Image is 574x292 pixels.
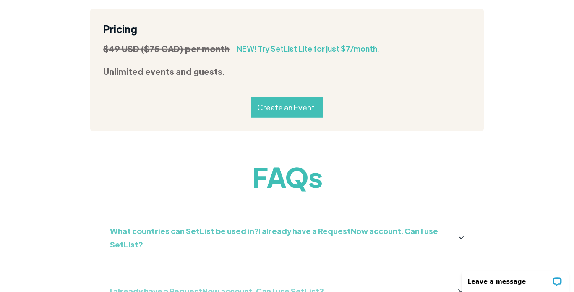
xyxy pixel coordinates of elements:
strong: $49 USD ($75 CAD) per month [103,43,230,54]
a: Create an Event! [251,97,323,118]
strong: Pricing [103,22,137,35]
h1: FAQs [90,160,484,193]
img: dropdown icon [459,236,464,239]
strong: Unlimited events and guests. [103,66,224,76]
div: NEW! Try SetList Lite for just $7/month. [237,42,379,55]
strong: What countries can SetList be used in?I already have a RequestNow account. Can I use SetList? [110,226,438,249]
iframe: LiveChat chat widget [456,266,574,292]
